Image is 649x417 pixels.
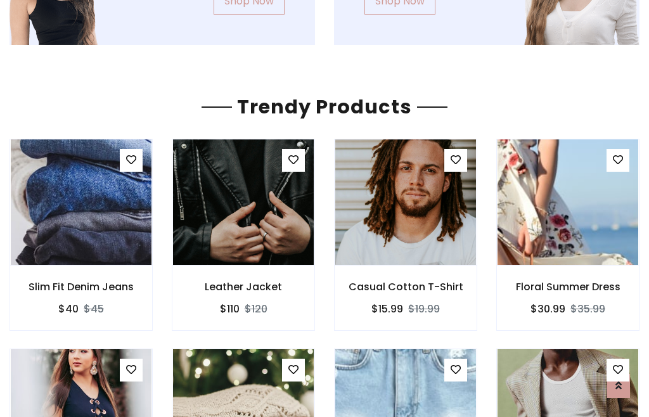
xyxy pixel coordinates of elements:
span: Trendy Products [232,93,417,120]
del: $120 [245,302,267,316]
del: $19.99 [408,302,440,316]
del: $45 [84,302,104,316]
h6: $30.99 [530,303,565,315]
del: $35.99 [570,302,605,316]
h6: $15.99 [371,303,403,315]
h6: Slim Fit Denim Jeans [10,281,152,293]
h6: Casual Cotton T-Shirt [335,281,477,293]
h6: $40 [58,303,79,315]
h6: Floral Summer Dress [497,281,639,293]
h6: $110 [220,303,240,315]
h6: Leather Jacket [172,281,314,293]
